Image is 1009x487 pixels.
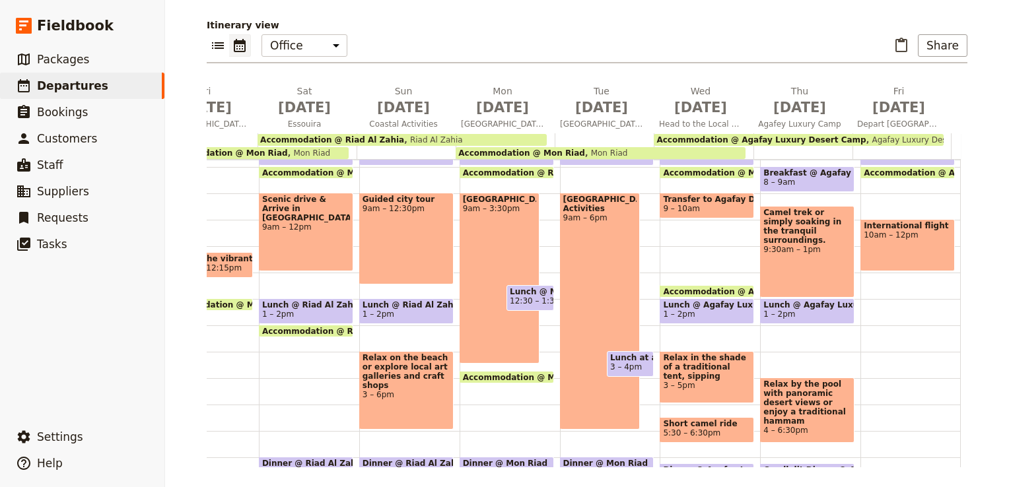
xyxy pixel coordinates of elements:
[229,34,251,57] button: Calendar view
[760,298,854,324] div: Lunch @ Agafay Luxury Desert Camp1 – 2pm
[560,193,640,430] div: [GEOGRAPHIC_DATA] Activities9am – 6pm
[510,296,572,306] span: 12:30 – 1:30pm
[37,430,83,443] span: Settings
[463,373,595,381] span: Accommodation @ Mon Riad
[460,193,539,364] div: [GEOGRAPHIC_DATA]9am – 3:30pm
[162,254,250,263] span: Arrive in the vibrant city of [GEOGRAPHIC_DATA]
[259,457,353,482] div: Dinner @ Riad Al Zahia7 – 8pm
[288,148,331,158] span: Mon Riad
[654,84,753,133] button: Wed [DATE]Head to the Local desert
[663,204,700,213] span: 9 – 10am
[560,457,654,482] div: Dinner @ Mon Riad7 – 8pm
[918,34,967,57] button: Share
[262,309,294,319] span: 1 – 2pm
[357,119,450,129] span: Coastal Activities
[864,230,952,240] span: 10am – 12pm
[763,465,851,474] span: Candlelit Dinner @ Agafay Luxury Desert Camp
[37,238,67,251] span: Tasks
[555,84,654,133] button: Tue [DATE][GEOGRAPHIC_DATA] Activities
[663,195,751,204] span: Transfer to Agafay Desert
[456,84,555,133] button: Mon [DATE][GEOGRAPHIC_DATA]
[753,119,847,129] span: Agafey Luxury Camp
[763,178,795,187] span: 8 – 9am
[207,34,229,57] button: List view
[362,84,445,117] h2: Sun
[161,148,288,158] span: Accommodation @ Mon Riad
[262,300,350,309] span: Lunch @ Riad Al Zahia
[763,245,851,254] span: 9:30am – 1pm
[463,168,613,177] span: Accommodation @ Riad Al Zahia
[456,147,745,159] div: Accommodation @ Mon RiadMon Riad
[158,84,258,133] button: Fri [DATE][GEOGRAPHIC_DATA]
[860,166,955,179] div: Accommodation @ Agafay Luxury Desert Camp
[363,204,450,213] span: 9am – 12:30pm
[258,134,547,146] div: Accommodation @ Riad Al ZahiaRiad Al Zahia
[660,166,754,179] div: Accommodation @ Mon Riad
[37,185,89,198] span: Suppliers
[760,206,854,298] div: Camel trek or simply soaking in the tranquil surroundings.9:30am – 1pm
[37,79,108,92] span: Departures
[866,135,984,145] span: Agafay Luxury Desert Camp
[763,426,851,435] span: 4 – 6:30pm
[890,34,913,57] button: Paste itinerary item
[763,168,851,178] span: Breakfast @ Agafay Luxury Desert Camp
[663,465,751,474] span: Dinner @ Agafay Luxury Desert Camp
[760,377,854,443] div: Relax by the pool with panoramic desert views or enjoy a traditional hammam4 – 6:30pm
[555,119,648,129] span: [GEOGRAPHIC_DATA] Activities
[560,98,643,117] span: [DATE]
[262,327,412,335] span: Accommodation @ Riad Al Zahia
[363,390,450,399] span: 3 – 6pm
[259,166,353,179] div: Accommodation @ Mon Riad
[362,98,445,117] span: [DATE]
[758,98,841,117] span: [DATE]
[656,135,866,145] span: Accommodation @ Agafay Luxury Desert Camp
[763,300,851,309] span: Lunch @ Agafay Luxury Desert Camp
[363,353,450,390] span: Relax on the beach or explore local art galleries and craft shops
[37,53,89,66] span: Packages
[363,195,450,204] span: Guided city tour
[660,193,754,218] div: Transfer to Agafay Desert9 – 10am
[37,211,88,224] span: Requests
[461,84,544,117] h2: Mon
[463,195,536,204] span: [GEOGRAPHIC_DATA]
[37,106,88,119] span: Bookings
[363,300,450,309] span: Lunch @ Riad Al Zahia
[654,119,748,129] span: Head to the Local desert
[404,135,462,145] span: Riad Al Zahia
[660,351,754,403] div: Relax in the shade of a traditional tent, sipping Moroccan tea and soaking in the quiet beauty of...
[262,168,394,177] span: Accommodation @ Mon Riad
[259,298,353,324] div: Lunch @ Riad Al Zahia1 – 2pm
[763,379,851,426] span: Relax by the pool with panoramic desert views or enjoy a traditional hammam
[262,459,350,468] span: Dinner @ Riad Al Zahia
[659,98,742,117] span: [DATE]
[763,309,795,319] span: 1 – 2pm
[460,371,554,383] div: Accommodation @ Mon Riad
[660,285,754,298] div: Accommodation @ Agafay Luxury Desert Camp
[262,222,350,232] span: 9am – 12pm
[563,459,651,468] span: Dinner @ Mon Riad
[663,381,751,390] span: 3 – 5pm
[258,84,357,133] button: Sat [DATE]Essouira
[663,168,795,177] span: Accommodation @ Mon Riad
[207,18,967,32] p: Itinerary view
[37,457,63,470] span: Help
[458,148,585,158] span: Accommodation @ Mon Riad
[660,298,754,324] div: Lunch @ Agafay Luxury Desert Camp1 – 2pm
[585,148,628,158] span: Mon Riad
[363,459,450,468] span: Dinner @ Riad Al Zahia
[37,158,63,172] span: Staff
[37,16,114,36] span: Fieldbook
[607,351,654,377] div: Lunch at a charming outdoor restaurant3 – 4pm
[663,353,751,381] span: Relax in the shade of a traditional tent, sipping Moroccan tea and soaking in the quiet beauty of...
[663,428,720,438] span: 5:30 – 6:30pm
[563,195,637,213] span: [GEOGRAPHIC_DATA] Activities
[158,147,349,159] div: Accommodation @ Mon RiadMon Riad
[262,195,350,222] span: Scenic drive & Arrive in [GEOGRAPHIC_DATA]
[560,84,643,117] h2: Tue
[37,132,97,145] span: Customers
[359,351,454,430] div: Relax on the beach or explore local art galleries and craft shops3 – 6pm
[260,135,404,145] span: Accommodation @ Riad Al Zahia
[510,287,550,296] span: Lunch @ Mon Riad
[654,134,943,146] div: Accommodation @ Agafay Luxury Desert CampAgafay Luxury Desert Camp
[363,309,394,319] span: 1 – 2pm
